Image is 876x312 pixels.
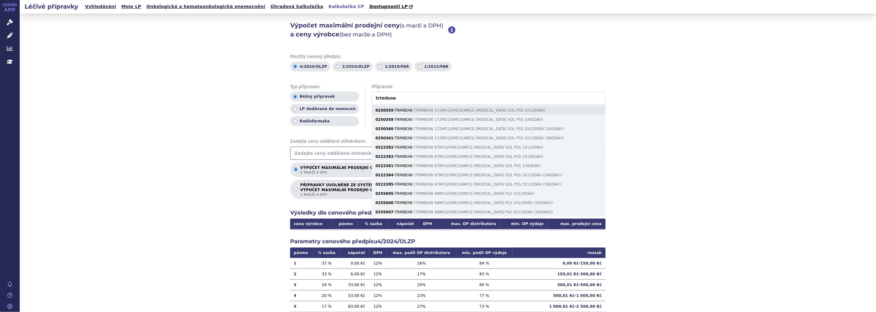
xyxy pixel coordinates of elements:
[313,279,340,290] td: 24 %
[340,269,369,279] td: 6,00 Kč
[456,269,513,279] td: 83 %
[290,219,333,229] th: cena výrobce
[513,258,606,269] td: 0,00 Kč - 150,00 Kč
[83,2,118,11] a: Vyhledávání
[359,219,388,229] th: % sazba
[290,238,606,245] h2: Parametry cenového předpisu 4/2024/OLZP
[387,290,456,301] td: 23 %
[418,64,422,68] input: 1/2013/FAR
[293,64,297,68] input: 4/2024/OLZP
[313,248,340,258] th: % sazba
[300,183,424,197] p: PŘÍPRAVKY UVOLNĚNÉ ZE SYSTÉMU REZERVNÍCH ZÁSOB:
[378,64,382,68] input: 1/2019/FAR
[313,290,340,301] td: 20 %
[340,290,369,301] td: 53,00 Kč
[340,301,369,312] td: 83,00 Kč
[300,187,424,192] strong: VÝPOČET MAXIMÁLNÍ PRODEJNÍ CENY
[290,104,359,114] label: LP dodávané do nemocnic
[290,301,313,312] td: 5
[369,279,387,290] td: 12 %
[300,170,381,175] span: s marží a DPH
[293,119,297,123] input: Radiofarmaka
[290,84,359,90] span: Typ přípravku:
[513,290,606,301] td: 500,01 Kč - 1 000,00 Kč
[290,279,313,290] td: 3
[300,192,424,197] span: s marží a DPH
[333,219,359,229] th: pásmo
[513,301,606,312] td: 1 000,01 Kč - 2 500,00 Kč
[290,209,606,217] h2: Výsledky dle cenového předpisu 4/2024/OLZP
[456,301,513,312] td: 73 %
[327,2,366,11] a: Kalkulačka CP
[290,21,448,39] h2: Výpočet maximální prodejní ceny a ceny výrobce
[290,269,313,279] td: 2
[372,84,606,90] span: Přípravek:
[339,31,392,38] span: (bez marže a DPH)
[369,269,387,279] td: 12 %
[120,2,143,11] a: Moje LP
[500,219,547,229] th: min. OP výdeje
[290,62,330,72] label: 4/2024/OLZP
[290,116,359,126] label: Radiofarmaka
[456,290,513,301] td: 77 %
[400,22,443,29] span: (s marží a DPH)
[369,258,387,269] td: 12 %
[387,248,456,258] th: max. podíl OP distributora
[437,219,500,229] th: max. OP distributora
[293,95,297,99] input: Běžný přípravek
[369,248,387,258] th: DPH
[290,138,606,145] span: Zadejte ceny oddělené středníkem:
[294,187,298,191] input: PŘÍPRAVKY UVOLNĚNÉ ZE SYSTÉMU REZERVNÍCH ZÁSOB:VÝPOČET MAXIMÁLNÍ PRODEJNÍ CENYs marží a DPH
[513,248,606,258] th: rozsah
[513,269,606,279] td: 150,01 Kč - 300,00 Kč
[313,269,340,279] td: 33 %
[313,301,340,312] td: 17 %
[388,219,418,229] th: nápočet
[340,258,369,269] td: 0,00 Kč
[415,62,452,72] label: 1/2013/FAR
[290,248,313,258] th: pásmo
[375,62,412,72] label: 1/2019/FAR
[456,258,513,269] td: 84 %
[290,146,606,160] input: Zadejte ceny oddělené středníkem
[369,290,387,301] td: 12 %
[293,107,297,111] input: LP dodávané do nemocnic
[456,248,513,258] th: min. podíl OP výdeje
[369,301,387,312] td: 12 %
[294,167,298,171] input: Výpočet maximální prodejní cenys marží a DPH
[300,166,381,175] p: Výpočet maximální prodejní ceny
[369,4,408,9] span: Dostupnosti LP
[333,62,373,72] label: 2/2024/OLZP
[313,258,340,269] td: 37 %
[290,258,313,269] td: 1
[367,2,416,11] a: Dostupnosti LP
[547,219,606,229] th: max. prodejní cena
[387,301,456,312] td: 27 %
[20,2,83,11] h2: Léčivé přípravky
[290,54,606,60] span: Použitý cenový předpis:
[340,279,369,290] td: 33,00 Kč
[269,2,325,11] a: Úhradová kalkulačka
[336,64,340,68] input: 2/2024/OLZP
[456,279,513,290] td: 80 %
[387,258,456,269] td: 16 %
[387,279,456,290] td: 20 %
[290,92,359,101] label: Běžný přípravek
[387,269,456,279] td: 17 %
[290,290,313,301] td: 4
[372,92,606,105] input: 0250359-TRIMBOW (TRIMBOW 172MCG/5MCG/9MCG [MEDICAL_DATA] SOL PSS 1X120DÁV)0250358-TRIMBOW (TRIMBO...
[340,248,369,258] th: nápočet
[513,279,606,290] td: 300,01 Kč - 500,00 Kč
[144,2,267,11] a: Onkologická a hematoonkologická onemocnění
[418,219,438,229] th: DPH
